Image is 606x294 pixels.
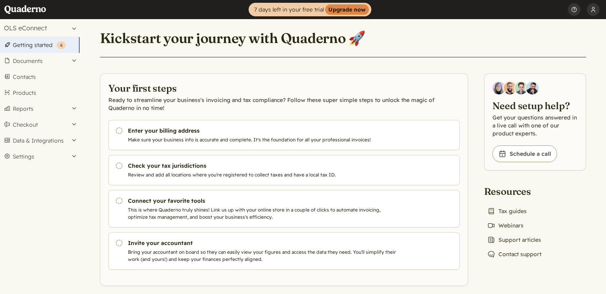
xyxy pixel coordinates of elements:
a: 7 days left in your free trialUpgrade now [249,3,371,16]
p: This is where Quaderno truly shines! Link us up with your online store in a couple of clicks to a... [128,206,400,221]
a: Support articles [484,234,544,245]
a: Tax guides [484,206,530,217]
a: Contact support [484,249,545,260]
h2: Your first steps [108,82,460,94]
a: Schedule a call [492,145,557,162]
img: Javier Rubio, DevRel at Quaderno [526,82,539,94]
p: Make sure your business info is accurate and complete. It's the foundation for all your professio... [128,136,400,143]
p: Review and add all locations where you're registered to collect taxes and have a local tax ID. [128,171,400,178]
p: Get your questions answered in a live call with one of our product experts. [492,114,578,137]
h2: Resources [484,185,545,198]
h1: Kickstart your journey with Quaderno 🚀 [100,29,366,47]
strong: Upgrade now [325,4,369,15]
a: Enter your billing address Make sure your business info is accurate and complete. It's the founda... [108,120,460,150]
a: Invite your accountant Bring your accountant on board so they can easily view your figures and ac... [108,232,460,270]
a: Connect your favorite tools This is where Quaderno truly shines! Link us up with your online stor... [108,190,460,227]
h2: Need setup help? [492,99,578,112]
img: Jairo Fumero, Account Executive at Quaderno [504,82,516,94]
h3: Check your tax jurisdictions [128,162,400,170]
img: Ivo Oltmans, Business Developer at Quaderno [515,82,528,94]
p: Bring your accountant on board so they can easily view your figures and access the data they need... [128,249,400,263]
p: Ready to streamline your business's invoicing and tax compliance? Follow these super simple steps... [108,96,460,112]
img: Diana Carrasco, Account Executive at Quaderno [492,82,505,94]
h3: Invite your accountant [128,239,400,247]
span: 4 [60,42,63,48]
h3: Connect your favorite tools [128,197,400,205]
a: Webinars [484,220,527,231]
h3: Enter your billing address [128,127,400,135]
a: Check your tax jurisdictions Review and add all locations where you're registered to collect taxe... [108,155,460,185]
